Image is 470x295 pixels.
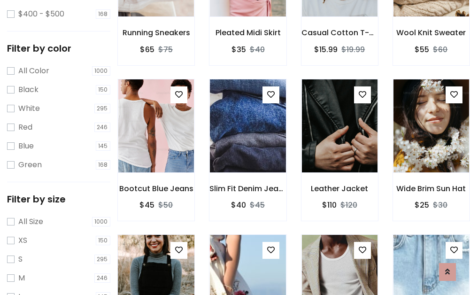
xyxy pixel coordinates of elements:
label: XS [18,235,27,246]
del: $30 [433,200,447,210]
label: $400 - $500 [18,8,64,20]
span: 150 [96,236,111,245]
del: $75 [158,44,173,55]
span: 150 [96,85,111,94]
h6: $110 [322,201,337,210]
label: Red [18,122,32,133]
h6: Slim Fit Denim Jeans [209,184,286,193]
del: $50 [158,200,173,210]
span: 1000 [92,217,111,226]
h6: $25 [415,201,429,210]
span: 295 [94,255,111,264]
h6: Wool Knit Sweater [393,28,470,37]
span: 246 [94,273,111,283]
label: Black [18,84,39,95]
span: 246 [94,123,111,132]
h6: $45 [139,201,154,210]
h6: $40 [231,201,246,210]
h6: Running Sneakers [118,28,194,37]
h6: $15.99 [314,45,338,54]
h6: $55 [415,45,429,54]
del: $120 [340,200,357,210]
del: $60 [433,44,447,55]
del: $19.99 [341,44,365,55]
del: $45 [250,200,265,210]
label: Green [18,159,42,171]
span: 168 [96,160,111,170]
label: S [18,254,23,265]
label: M [18,272,25,284]
h6: Bootcut Blue Jeans [118,184,194,193]
h5: Filter by color [7,43,110,54]
del: $40 [250,44,265,55]
label: All Color [18,65,49,77]
h6: Wide Brim Sun Hat [393,184,470,193]
h5: Filter by size [7,194,110,205]
h6: Casual Cotton T-Shirt [301,28,378,37]
label: Blue [18,140,34,152]
label: All Size [18,216,43,227]
h6: $65 [140,45,154,54]
span: 1000 [92,66,111,76]
span: 295 [94,104,111,113]
span: 145 [96,141,111,151]
label: White [18,103,40,114]
span: 168 [96,9,111,19]
h6: $35 [231,45,246,54]
h6: Pleated Midi Skirt [209,28,286,37]
h6: Leather Jacket [301,184,378,193]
